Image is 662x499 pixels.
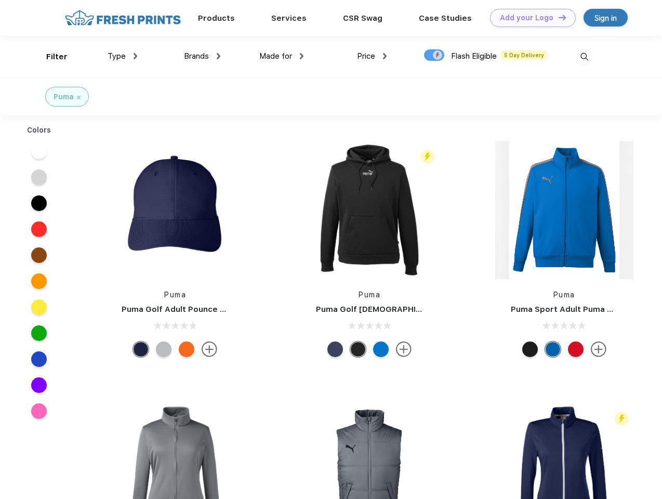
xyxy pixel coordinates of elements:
[327,342,343,357] div: Peacoat
[343,14,382,23] a: CSR Swag
[133,342,149,357] div: Peacoat
[54,91,74,102] div: Puma
[77,96,81,99] img: filter_cancel.svg
[202,342,217,357] img: more.svg
[559,15,566,20] img: DT
[501,50,547,60] span: 5 Day Delivery
[156,342,171,357] div: Quarry
[420,150,434,164] img: flash_active_toggle.svg
[495,141,633,279] img: func=resize&h=266
[568,342,584,357] div: High Risk Red
[591,342,606,357] img: more.svg
[108,51,126,61] span: Type
[62,9,184,27] img: fo%20logo%202.webp
[46,51,68,63] div: Filter
[396,342,412,357] img: more.svg
[545,342,561,357] div: Lapis Blue
[553,291,575,299] a: Puma
[451,51,497,61] span: Flash Eligible
[259,51,292,61] span: Made for
[134,53,137,59] img: dropdown.png
[576,48,593,65] img: desktop_search.svg
[164,291,186,299] a: Puma
[594,12,617,24] div: Sign in
[584,9,628,27] a: Sign in
[271,14,307,23] a: Services
[217,53,220,59] img: dropdown.png
[373,342,389,357] div: Lapis Blue
[300,53,303,59] img: dropdown.png
[357,51,375,61] span: Price
[615,412,629,426] img: flash_active_toggle.svg
[500,14,553,22] div: Add your Logo
[122,305,281,314] a: Puma Golf Adult Pounce Adjustable Cap
[198,14,235,23] a: Products
[106,141,244,279] img: func=resize&h=266
[383,53,387,59] img: dropdown.png
[350,342,366,357] div: Puma Black
[359,291,380,299] a: Puma
[522,342,538,357] div: Puma Black
[19,125,59,136] div: Colors
[316,305,509,314] a: Puma Golf [DEMOGRAPHIC_DATA]' Icon Golf Polo
[300,141,439,279] img: func=resize&h=266
[184,51,209,61] span: Brands
[179,342,194,357] div: Vibrant Orange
